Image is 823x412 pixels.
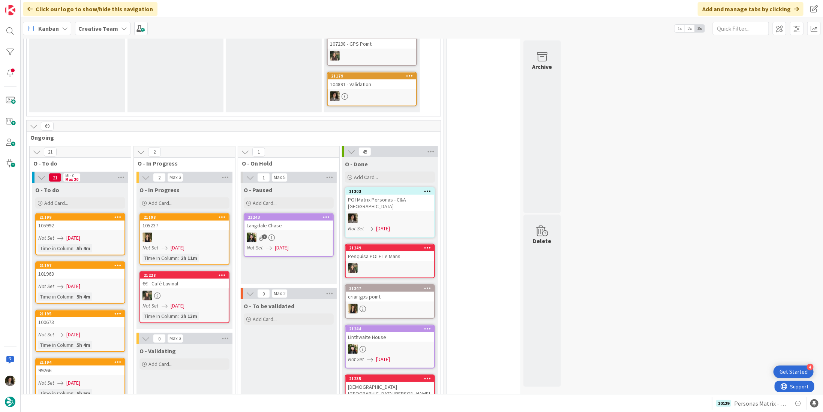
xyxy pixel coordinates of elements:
span: Support [16,1,34,10]
span: 2 [148,148,161,157]
input: Quick Filter... [713,22,769,35]
a: 21198105237SPNot Set[DATE]Time in Column:2h 11m [139,213,229,265]
div: Langdale Chase [244,221,333,230]
div: 101963 [36,269,124,279]
div: 21235 [349,376,434,381]
div: 21197101963 [36,262,124,279]
div: Add and manage tabs by clicking [698,2,804,16]
img: BC [348,344,358,354]
a: 21228€€ - Café LavinalIGNot Set[DATE]Time in Column:2h 13m [139,271,229,323]
span: O - To do [33,160,121,167]
div: MS [346,213,434,223]
span: 45 [358,147,371,156]
div: Max 20 [65,178,78,181]
span: 0 [257,289,270,298]
div: 21194 [36,359,124,366]
div: Max 5 [274,176,285,179]
span: 3x [695,25,705,32]
div: 21203 [346,188,434,195]
span: [DATE] [275,244,289,252]
img: avatar [5,397,15,407]
span: [DATE] [376,355,390,363]
div: €€ - Café Lavinal [140,279,229,288]
div: 21249Pesquisa POI E Le Mans [346,245,434,261]
div: [DEMOGRAPHIC_DATA] [GEOGRAPHIC_DATA][PERSON_NAME] [346,382,434,399]
div: 21247 [349,286,434,291]
div: Time in Column [38,341,73,349]
div: 21194 [39,360,124,365]
i: Not Set [348,356,364,363]
div: Archive [532,62,552,71]
div: 21203 [349,189,434,194]
a: 21247criar gps pointSP [345,284,435,319]
div: IG [346,263,434,273]
span: [DATE] [171,302,184,310]
span: 2 [153,173,166,182]
div: 20129 [716,400,731,407]
div: 5h 5m [75,389,92,397]
div: criar gps point [346,292,434,302]
div: 21244 [349,326,434,331]
div: Pesquisa POI E Le Mans [346,251,434,261]
div: Linthwaite House [346,332,434,342]
img: SP [142,233,152,242]
div: Max 2 [274,292,285,296]
div: Open Get Started checklist, remaining modules: 4 [774,366,814,378]
span: Add Card... [44,200,68,206]
i: Not Set [38,234,54,241]
i: Not Set [38,331,54,338]
div: Min 0 [65,174,74,178]
div: 5h 4m [75,244,92,252]
a: 21179104891 - ValidationMS [327,72,417,106]
div: 2h 11m [179,254,199,262]
div: 100673 [36,317,124,327]
div: 21195 [39,311,124,316]
span: : [73,244,75,252]
div: 21198 [144,215,229,220]
div: 21199 [39,215,124,220]
div: 21247criar gps point [346,285,434,302]
div: Max 3 [169,337,181,340]
span: 69 [41,122,54,131]
span: : [73,293,75,301]
img: IG [348,263,358,273]
span: [DATE] [66,331,80,339]
div: 2119499266 [36,359,124,375]
div: 21243 [244,214,333,221]
div: 21197 [39,263,124,268]
span: O - On Hold [242,160,330,167]
div: 107298 - GPS Point [328,39,416,49]
i: Not Set [38,379,54,386]
div: 21195 [36,310,124,317]
span: Add Card... [148,200,172,206]
a: 21203POI Matrix Personas - C&A [GEOGRAPHIC_DATA]MSNot Set[DATE] [345,187,435,238]
div: 21179104891 - Validation [328,73,416,89]
div: Time in Column [142,254,178,262]
span: O - Paused [244,186,272,194]
span: 0 [153,334,166,343]
div: 105237 [140,221,229,230]
div: 21235[DEMOGRAPHIC_DATA] [GEOGRAPHIC_DATA][PERSON_NAME] [346,375,434,399]
img: Visit kanbanzone.com [5,5,15,15]
i: Not Set [348,225,364,232]
div: 5h 4m [75,293,92,301]
div: 4 [807,364,814,370]
div: 21244 [346,325,434,332]
div: IG [328,51,416,61]
span: O - To do [35,186,59,194]
span: : [178,312,179,320]
div: 5h 4m [75,341,92,349]
i: Not Set [247,244,263,251]
div: 21228€€ - Café Lavinal [140,272,229,288]
div: 21179 [328,73,416,79]
span: Add Card... [354,174,378,181]
span: : [73,389,75,397]
div: Time in Column [38,293,73,301]
span: 1x [675,25,685,32]
span: Add Card... [253,200,277,206]
img: IG [330,51,340,61]
div: 21235 [346,375,434,382]
div: 2h 13m [179,312,199,320]
span: [DATE] [66,234,80,242]
i: Not Set [142,302,159,309]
